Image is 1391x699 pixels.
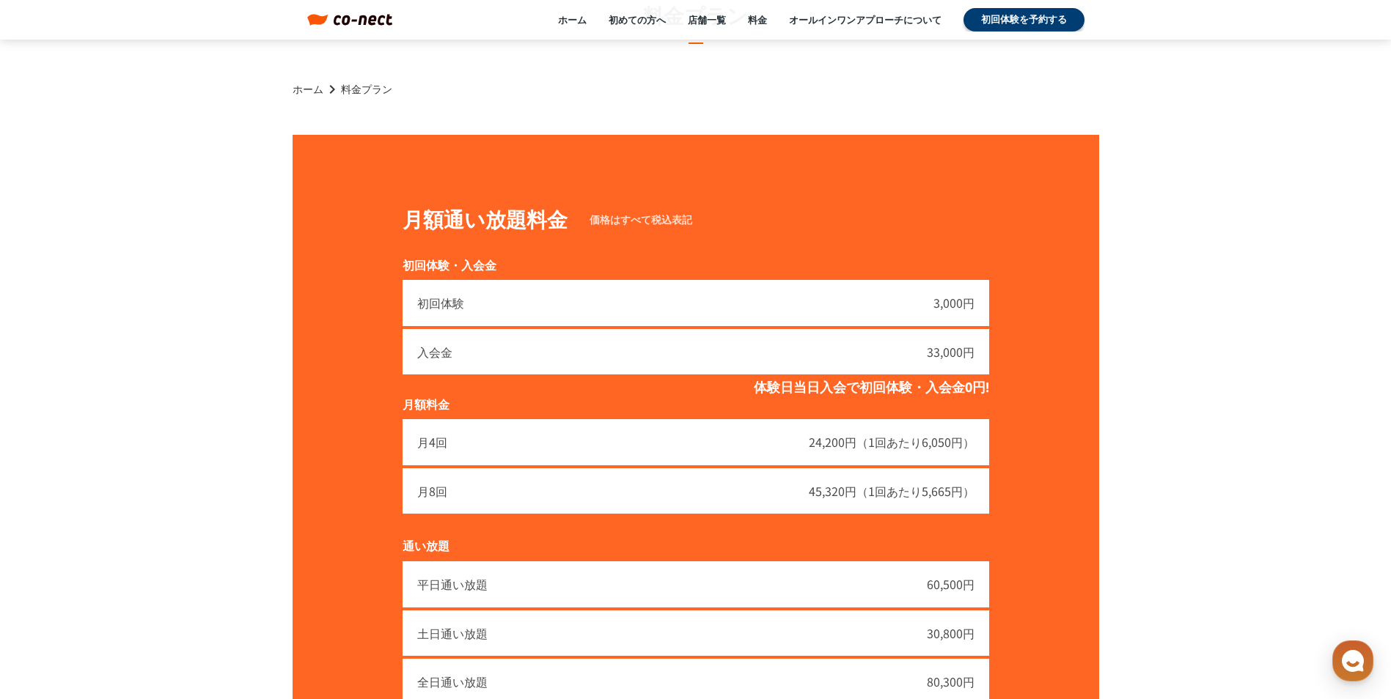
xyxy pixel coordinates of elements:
p: 45,320円（1回あたり5,665円） [809,483,975,499]
a: オールインワンアプローチについて [789,13,942,26]
i: keyboard_arrow_right [323,81,341,98]
p: 60,500円 [927,576,975,592]
p: 月4回 [417,434,447,450]
a: 初回体験を予約する [964,8,1084,32]
a: 店舗一覧 [688,13,726,26]
p: 全日通い放題 [417,673,488,689]
a: ホーム [558,13,587,26]
p: 価格はすべて税込表記 [590,212,692,227]
p: 30,800円 [927,625,975,641]
h2: 月額通い放題料金 [403,205,568,234]
p: 初回体験 [417,295,464,311]
p: 3,000円 [933,295,975,311]
a: 初めての方へ [609,13,666,26]
p: 通い放題 [403,538,449,554]
p: 月額料金 [403,396,449,413]
p: 24,200円（1回あたり6,050円） [809,434,975,450]
p: 初回体験・入会金 [403,257,496,273]
p: 月8回 [417,483,447,499]
p: 平日通い放題 [417,576,488,592]
a: ホーム [293,82,323,97]
p: 体験日当日入会で初回体験・入会金0円! [403,378,989,396]
p: 33,000円 [927,344,975,360]
a: 料金 [748,13,767,26]
p: 土日通い放題 [417,625,488,641]
p: 80,300円 [927,673,975,689]
p: 入会金 [417,344,452,360]
p: 料金プラン [341,82,392,97]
